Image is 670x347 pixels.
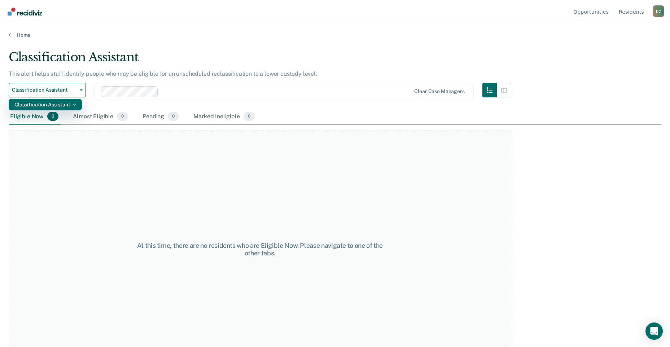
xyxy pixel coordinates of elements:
span: 0 [47,112,58,121]
img: Recidiviz [8,8,42,16]
div: D C [653,5,664,17]
span: 0 [168,112,179,121]
div: Open Intercom Messenger [645,322,663,340]
span: Classification Assistant [12,87,77,93]
p: This alert helps staff identify people who may be eligible for an unscheduled reclassification to... [9,70,317,77]
div: Almost Eligible0 [71,109,130,125]
span: 0 [244,112,255,121]
div: Pending0 [141,109,180,125]
div: Classification Assistant [9,50,511,70]
div: Classification Assistant [14,99,76,110]
div: Dropdown Menu [9,99,82,110]
div: Marked Ineligible0 [192,109,256,125]
div: Eligible Now0 [9,109,60,125]
div: Clear case managers [414,88,464,95]
span: 0 [117,112,128,121]
div: At this time, there are no residents who are Eligible Now. Please navigate to one of the other tabs. [135,242,385,257]
a: Home [9,32,661,38]
button: Profile dropdown button [653,5,664,17]
button: Classification Assistant [9,83,86,97]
